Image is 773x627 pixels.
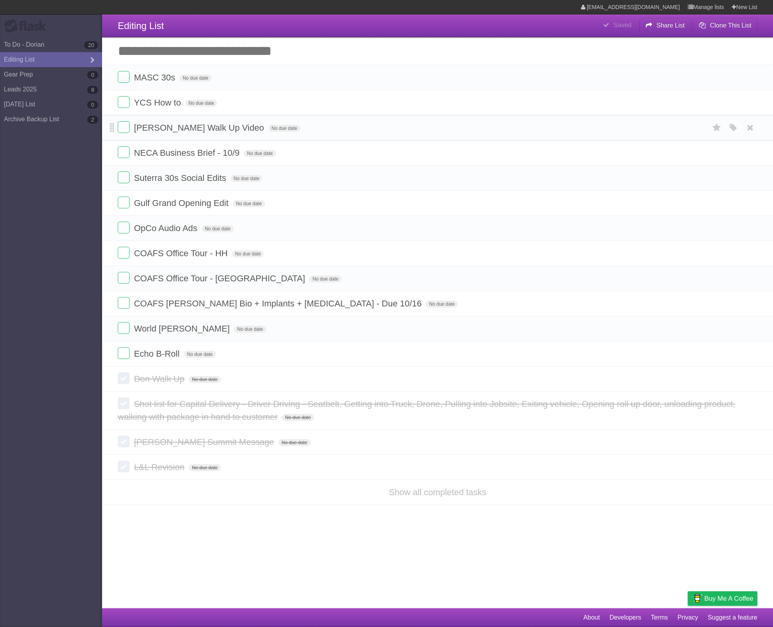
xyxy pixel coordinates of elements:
span: No due date [232,250,264,257]
b: Saved [614,22,631,28]
label: Done [118,121,130,133]
label: Done [118,397,130,409]
span: No due date [426,301,458,308]
a: Developers [609,610,641,625]
b: 20 [84,41,98,49]
button: Share List [639,18,691,33]
span: Echo B-Roll [134,349,181,359]
label: Done [118,247,130,259]
span: L&L Revision [134,462,186,472]
a: Show all completed tasks [389,487,486,497]
span: No due date [189,464,221,471]
span: No due date [233,200,265,207]
a: Suggest a feature [708,610,757,625]
label: Done [118,96,130,108]
b: 0 [87,101,98,109]
span: No due date [179,75,211,82]
b: Share List [656,22,685,29]
span: No due date [244,150,276,157]
label: Done [118,322,130,334]
span: World [PERSON_NAME] [134,324,232,334]
span: OpCo Audio Ads [134,223,199,233]
label: Done [118,461,130,472]
span: [PERSON_NAME] Summit Message [134,437,276,447]
span: Gulf Grand Opening Edit [134,198,230,208]
button: Clone This List [693,18,757,33]
a: Terms [651,610,668,625]
label: Done [118,436,130,447]
label: Done [118,372,130,384]
a: About [583,610,600,625]
span: [PERSON_NAME] Walk Up Video [134,123,266,133]
label: Star task [709,121,724,134]
span: YCS How to [134,98,183,108]
label: Done [118,272,130,284]
span: COAFS [PERSON_NAME] Bio + Implants + [MEDICAL_DATA] - Due 10/16 [134,299,424,308]
a: Buy me a coffee [688,591,757,606]
span: COAFS Office Tour - HH [134,248,230,258]
span: NECA Business Brief - 10/9 [134,148,241,158]
span: No due date [309,275,341,283]
label: Done [118,171,130,183]
label: Done [118,222,130,233]
label: Done [118,197,130,208]
span: Don Walk Up [134,374,186,384]
label: Done [118,297,130,309]
b: Clone This List [710,22,751,29]
b: 8 [87,86,98,94]
span: No due date [234,326,266,333]
div: Flask [4,19,51,33]
span: No due date [278,439,310,446]
span: MASC 30s [134,73,177,82]
label: Done [118,146,130,158]
span: Editing List [118,20,164,31]
span: No due date [184,351,216,358]
span: No due date [202,225,234,232]
span: Shot list for Capital Delivery - Driver Driving - Seatbelt, Getting into Truck, Drone, Pulling in... [118,399,735,422]
span: No due date [230,175,262,182]
span: Suterra 30s Social Edits [134,173,228,183]
span: No due date [185,100,217,107]
span: No due date [269,125,300,132]
span: No due date [282,414,314,421]
span: Buy me a coffee [704,592,753,605]
a: Privacy [678,610,698,625]
span: COAFS Office Tour - [GEOGRAPHIC_DATA] [134,273,307,283]
label: Done [118,71,130,83]
span: No due date [189,376,221,383]
img: Buy me a coffee [692,592,702,605]
label: Done [118,347,130,359]
b: 0 [87,71,98,79]
b: 2 [87,116,98,124]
